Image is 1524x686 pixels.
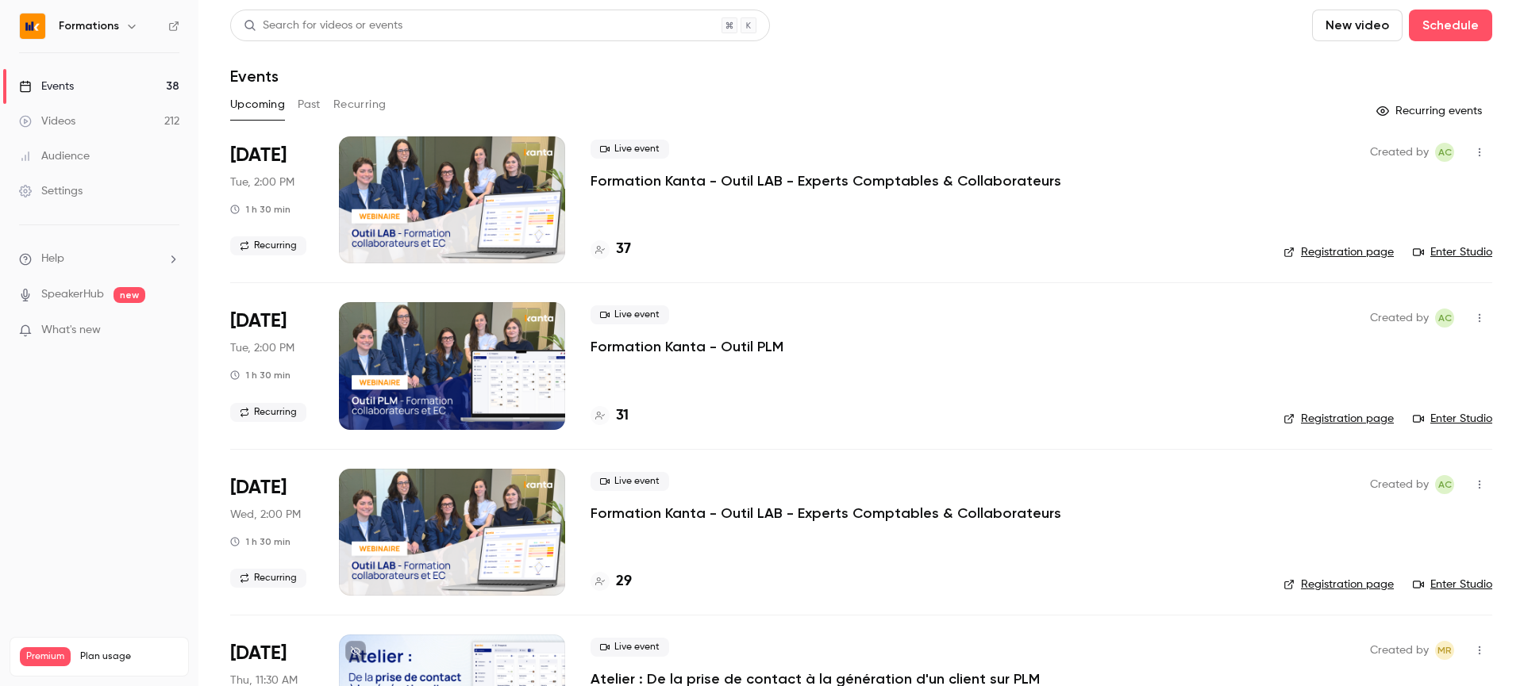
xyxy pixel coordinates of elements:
[20,13,45,39] img: Formations
[1409,10,1492,41] button: Schedule
[1283,577,1394,592] a: Registration page
[1413,577,1492,592] a: Enter Studio
[1435,143,1454,162] span: Anaïs Cachelou
[1438,143,1452,162] span: AC
[80,650,179,663] span: Plan usage
[591,405,629,427] a: 31
[1370,309,1429,328] span: Created by
[19,148,90,164] div: Audience
[1437,641,1452,660] span: MR
[230,535,291,548] div: 1 h 30 min
[41,286,104,303] a: SpeakerHub
[1438,475,1452,494] span: AC
[1370,143,1429,162] span: Created by
[230,92,285,117] button: Upcoming
[1312,10,1403,41] button: New video
[1283,244,1394,260] a: Registration page
[591,638,669,657] span: Live event
[230,174,294,190] span: Tue, 2:00 PM
[59,18,119,34] h6: Formations
[230,641,287,666] span: [DATE]
[1369,98,1492,124] button: Recurring events
[230,469,314,596] div: Oct 8 Wed, 2:00 PM (Europe/Paris)
[230,507,301,523] span: Wed, 2:00 PM
[1435,309,1454,328] span: Anaïs Cachelou
[591,140,669,159] span: Live event
[591,305,669,324] span: Live event
[616,405,629,427] h4: 31
[160,324,179,338] iframe: Noticeable Trigger
[1413,411,1492,427] a: Enter Studio
[230,403,306,422] span: Recurring
[591,504,1061,523] a: Formation Kanta - Outil LAB - Experts Comptables & Collaborateurs
[1438,309,1452,328] span: AC
[19,183,83,199] div: Settings
[1435,475,1454,494] span: Anaïs Cachelou
[1435,641,1454,660] span: Marion Roquet
[19,79,74,94] div: Events
[298,92,321,117] button: Past
[616,571,632,592] h4: 29
[230,236,306,255] span: Recurring
[1413,244,1492,260] a: Enter Studio
[20,647,71,666] span: Premium
[591,472,669,491] span: Live event
[230,302,314,429] div: Oct 7 Tue, 2:00 PM (Europe/Paris)
[41,322,101,339] span: What's new
[230,309,287,334] span: [DATE]
[230,67,279,86] h1: Events
[333,92,387,117] button: Recurring
[591,239,631,260] a: 37
[114,287,145,303] span: new
[230,369,291,381] div: 1 h 30 min
[19,251,179,267] li: help-dropdown-opener
[1370,475,1429,494] span: Created by
[591,171,1061,190] a: Formation Kanta - Outil LAB - Experts Comptables & Collaborateurs
[1370,641,1429,660] span: Created by
[591,337,783,356] a: Formation Kanta - Outil PLM
[230,475,287,500] span: [DATE]
[244,17,402,34] div: Search for videos or events
[41,251,64,267] span: Help
[1283,411,1394,427] a: Registration page
[230,569,306,588] span: Recurring
[230,136,314,263] div: Oct 7 Tue, 2:00 PM (Europe/Paris)
[230,203,291,216] div: 1 h 30 min
[591,571,632,592] a: 29
[616,239,631,260] h4: 37
[230,143,287,168] span: [DATE]
[19,113,75,129] div: Videos
[230,340,294,356] span: Tue, 2:00 PM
